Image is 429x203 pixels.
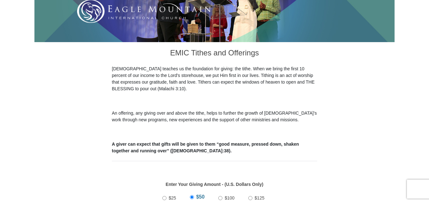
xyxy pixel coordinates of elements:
[169,195,176,200] span: $25
[112,42,317,66] h3: EMIC Tithes and Offerings
[225,195,234,200] span: $100
[112,66,317,92] p: [DEMOGRAPHIC_DATA] teaches us the foundation for giving: the tithe. When we bring the first 10 pe...
[255,195,264,200] span: $125
[112,142,299,153] b: A giver can expect that gifts will be given to them “good measure, pressed down, shaken together ...
[166,182,263,187] strong: Enter Your Giving Amount - (U.S. Dollars Only)
[196,194,205,200] span: $50
[112,110,317,123] p: An offering, any giving over and above the tithe, helps to further the growth of [DEMOGRAPHIC_DAT...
